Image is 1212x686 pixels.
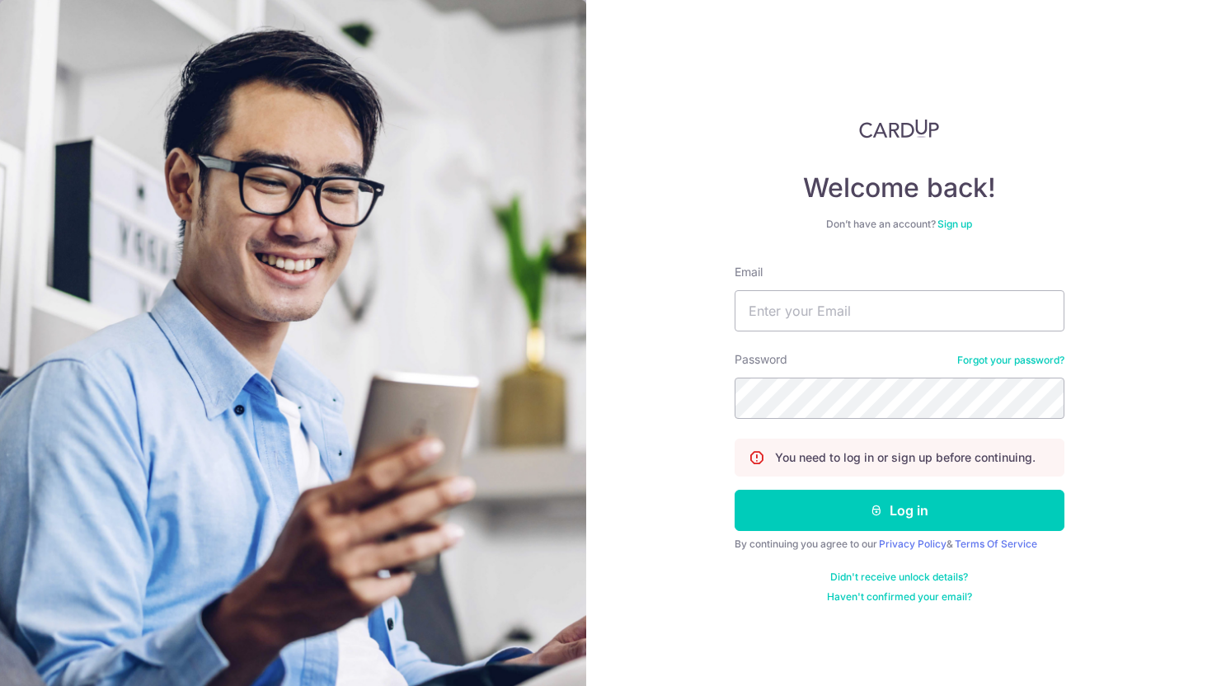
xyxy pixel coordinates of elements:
a: Haven't confirmed your email? [827,590,972,604]
label: Password [735,351,787,368]
div: Don’t have an account? [735,218,1064,231]
input: Enter your Email [735,290,1064,331]
a: Terms Of Service [955,538,1037,550]
a: Didn't receive unlock details? [830,571,968,584]
a: Privacy Policy [879,538,947,550]
a: Sign up [937,218,972,230]
div: By continuing you agree to our & [735,538,1064,551]
h4: Welcome back! [735,171,1064,204]
button: Log in [735,490,1064,531]
p: You need to log in or sign up before continuing. [775,449,1036,466]
a: Forgot your password? [957,354,1064,367]
img: CardUp Logo [859,119,940,139]
label: Email [735,264,763,280]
